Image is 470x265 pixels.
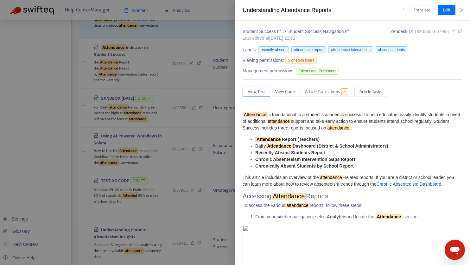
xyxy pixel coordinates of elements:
sqkw: attendance [267,119,291,124]
span: more [401,8,405,12]
span: Management permissions: [243,68,295,74]
span: Article Translations [305,88,340,95]
span: Report (Teachers) [255,137,320,142]
button: Close [457,7,466,13]
span: Edit [443,7,450,14]
a: Student Success [243,29,282,34]
a: Student Success Navigation [288,29,349,34]
sqkw: Attendance [266,143,292,149]
a: Chronic Absenteeism Dashboard [377,182,441,187]
span: Signed-in users [285,57,317,64]
span: absent students [376,46,408,53]
span: 0 [341,88,348,95]
sqkw: Attendance [243,112,268,117]
span: Translate [414,7,430,14]
button: View Text [243,87,270,97]
span: View Code [275,88,295,95]
sqkw: Attendance [271,193,306,200]
span: . [441,182,442,187]
span: Editors and Publishers [296,68,339,75]
span: Viewing permissions: [243,57,284,64]
strong: Analytics [327,214,346,219]
span: recently absent [258,46,289,53]
span: attendence report [291,46,326,53]
sqkw: Attendance [376,214,402,219]
div: Last edited at [DATE] 22:52 [243,35,349,42]
sqkw: Attendance [255,137,282,142]
sqkw: attendance [326,125,351,130]
button: Article Tasks [354,87,387,97]
span: This article includes an overview of the -related reports. If you are a district or school leader... [243,175,454,187]
sqkw: attendance [319,175,343,180]
strong: . [417,214,419,219]
button: more [400,5,406,15]
button: Translate [409,5,435,15]
span: is foundational to a student’s academic success. To help educators easily identify students in ne... [243,112,460,130]
button: View Code [270,87,300,97]
span: attendence intervention [328,46,373,53]
h2: Accessing Reports [243,192,462,200]
span: 18933601667988 [414,29,449,34]
span: Chronic Absenteeism Intervention Gaps Report [255,157,355,162]
span: Chronically Absent Students by School Report [255,163,354,169]
span: Daily Dashboard (District & School Administrators) [255,143,388,149]
span: close [459,8,464,13]
div: Understanding Attendance Reports [243,6,400,15]
span: Recently Absent Students Report [255,150,326,155]
div: Zendesk ID: [391,28,462,42]
button: Article Translations0 [300,87,354,97]
sqkw: attendance [285,203,310,208]
iframe: Button to launch messaging window [445,240,465,260]
p: To access the various reports, follow these steps: [243,202,462,209]
span: Article Tasks [359,88,382,95]
span: View Text [248,88,265,95]
span: Labels: [243,47,257,53]
div: > [243,28,349,35]
button: Edit [438,5,455,15]
li: From your sidebar navigation, select and locate the section [255,214,462,220]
